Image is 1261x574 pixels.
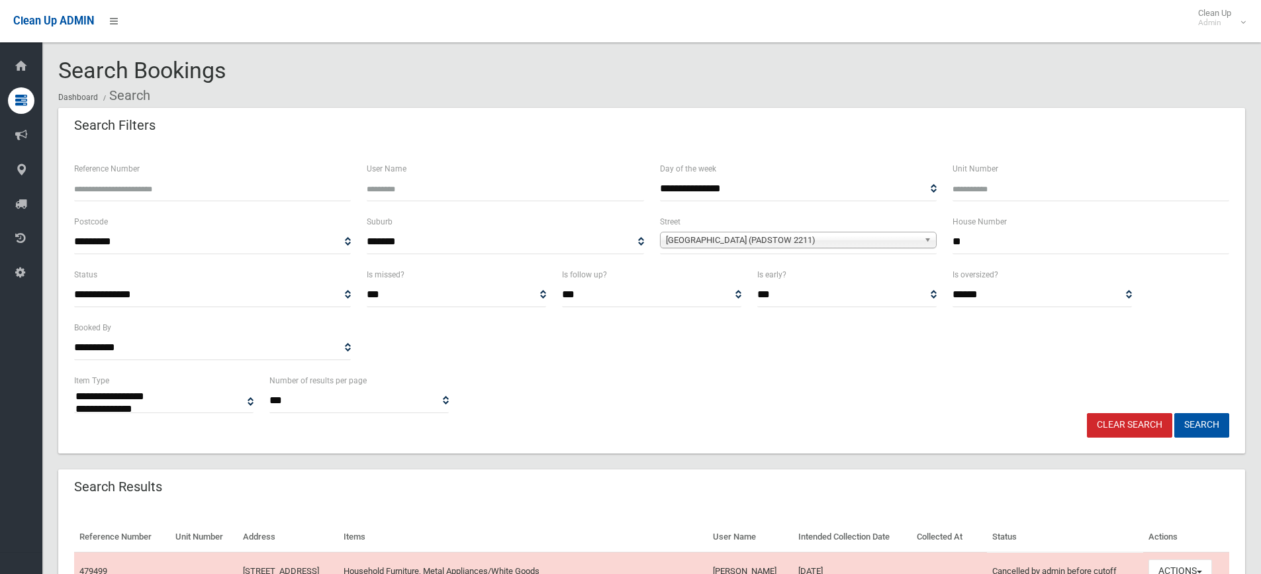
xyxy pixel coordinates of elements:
[269,373,367,388] label: Number of results per page
[58,93,98,102] a: Dashboard
[666,232,919,248] span: [GEOGRAPHIC_DATA] (PADSTOW 2211)
[660,162,716,176] label: Day of the week
[238,522,338,552] th: Address
[74,215,108,229] label: Postcode
[1087,413,1172,438] a: Clear Search
[13,15,94,27] span: Clean Up ADMIN
[660,215,680,229] label: Street
[562,267,607,282] label: Is follow up?
[953,215,1007,229] label: House Number
[58,57,226,83] span: Search Bookings
[1143,522,1229,552] th: Actions
[58,113,171,138] header: Search Filters
[953,162,998,176] label: Unit Number
[367,162,406,176] label: User Name
[74,320,111,335] label: Booked By
[367,215,393,229] label: Suburb
[367,267,404,282] label: Is missed?
[911,522,987,552] th: Collected At
[708,522,794,552] th: User Name
[58,474,178,500] header: Search Results
[100,83,150,108] li: Search
[987,522,1144,552] th: Status
[74,522,170,552] th: Reference Number
[338,522,708,552] th: Items
[170,522,238,552] th: Unit Number
[74,162,140,176] label: Reference Number
[757,267,786,282] label: Is early?
[1174,413,1229,438] button: Search
[1191,8,1244,28] span: Clean Up
[74,267,97,282] label: Status
[74,373,109,388] label: Item Type
[1198,18,1231,28] small: Admin
[793,522,911,552] th: Intended Collection Date
[953,267,998,282] label: Is oversized?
